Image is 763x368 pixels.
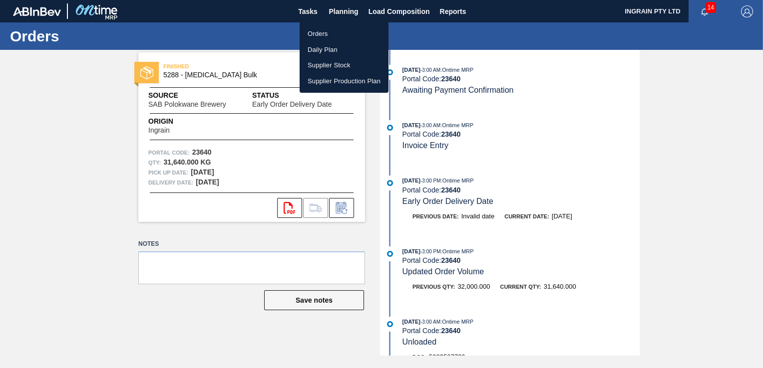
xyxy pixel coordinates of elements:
[300,57,388,73] a: Supplier Stock
[300,26,388,42] a: Orders
[300,73,388,89] a: Supplier Production Plan
[300,42,388,58] a: Daily Plan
